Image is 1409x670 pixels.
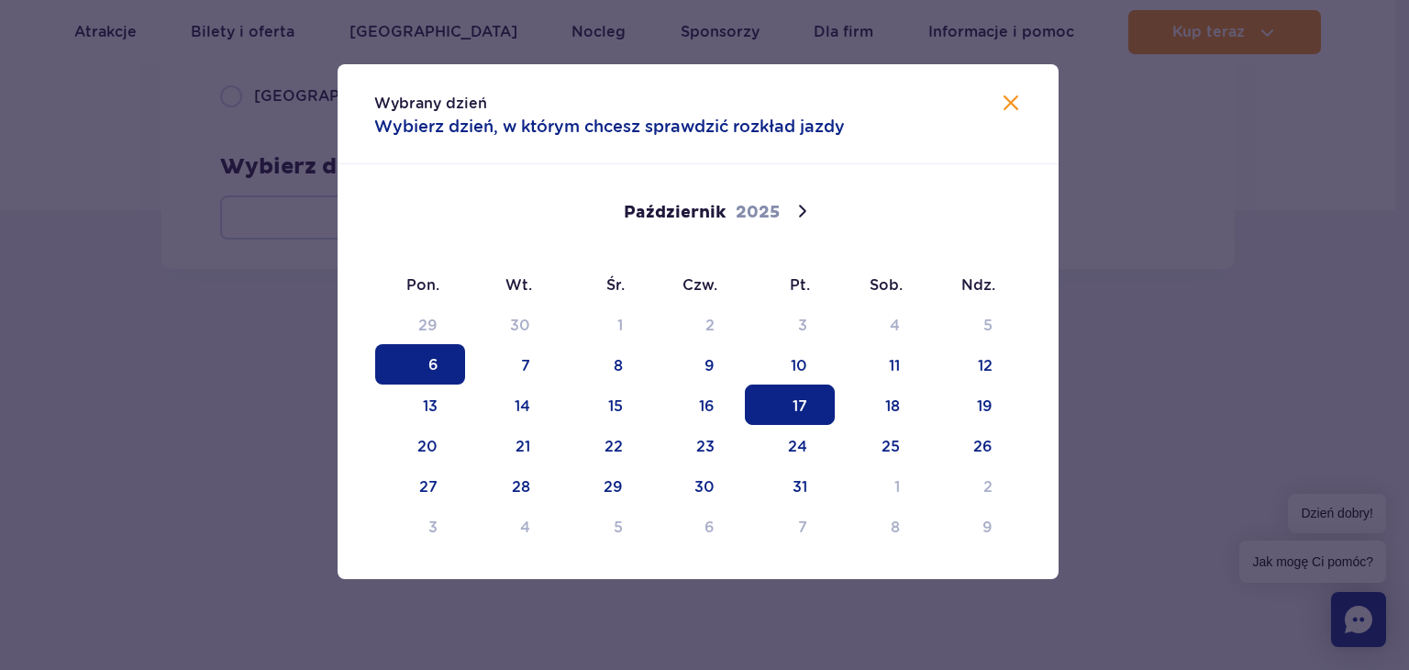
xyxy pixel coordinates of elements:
span: Październik 7, 2025 [468,344,558,385]
span: Pt. [744,275,837,296]
span: Październik 8, 2025 [560,344,650,385]
span: Październik 16, 2025 [652,385,742,425]
span: Październik 4, 2025 [838,304,927,344]
span: Październik 31, 2025 [745,465,835,506]
span: Październik 9, 2025 [652,344,742,385]
span: Listopad 4, 2025 [468,506,558,546]
span: Listopad 1, 2025 [838,465,927,506]
span: Październik 27, 2025 [375,465,465,506]
span: Październik 10, 2025 [745,344,835,385]
span: Wt. [466,275,559,296]
span: Październik 13, 2025 [375,385,465,425]
span: Czw. [651,275,744,296]
span: Śr. [559,275,651,296]
span: Październik 20, 2025 [375,425,465,465]
span: Listopad 8, 2025 [838,506,927,546]
span: Październik 21, 2025 [468,425,558,465]
span: Wrzesień 29, 2025 [375,304,465,344]
span: Listopad 5, 2025 [560,506,650,546]
span: Październik 19, 2025 [930,385,1020,425]
span: Listopad 6, 2025 [652,506,742,546]
span: Październik 18, 2025 [838,385,927,425]
span: Październik 23, 2025 [652,425,742,465]
span: Październik 25, 2025 [838,425,927,465]
span: Wybierz dzień, w którym chcesz sprawdzić rozkład jazdy [374,114,845,139]
span: Listopad 9, 2025 [930,506,1020,546]
span: Październik 1, 2025 [560,304,650,344]
span: Październik 11, 2025 [838,344,927,385]
span: Październik 15, 2025 [560,385,650,425]
span: Październik 30, 2025 [652,465,742,506]
span: Październik 26, 2025 [930,425,1020,465]
span: Październik 22, 2025 [560,425,650,465]
span: Wybrany dzień [374,95,487,112]
span: Październik 2, 2025 [652,304,742,344]
span: Październik 24, 2025 [745,425,835,465]
span: Październik 5, 2025 [930,304,1020,344]
span: Październik [624,202,726,224]
span: Październik 17, 2025 [745,385,835,425]
span: Październik 28, 2025 [468,465,558,506]
span: Październik 29, 2025 [560,465,650,506]
span: Październik 12, 2025 [930,344,1020,385]
span: Wrzesień 30, 2025 [468,304,558,344]
span: Listopad 3, 2025 [375,506,465,546]
span: Sob. [837,275,929,296]
span: Listopad 7, 2025 [745,506,835,546]
span: Październik 6, 2025 [375,344,465,385]
span: Ndz. [929,275,1022,296]
span: Listopad 2, 2025 [930,465,1020,506]
span: Październik 3, 2025 [745,304,835,344]
span: Październik 14, 2025 [468,385,558,425]
span: Pon. [374,275,467,296]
